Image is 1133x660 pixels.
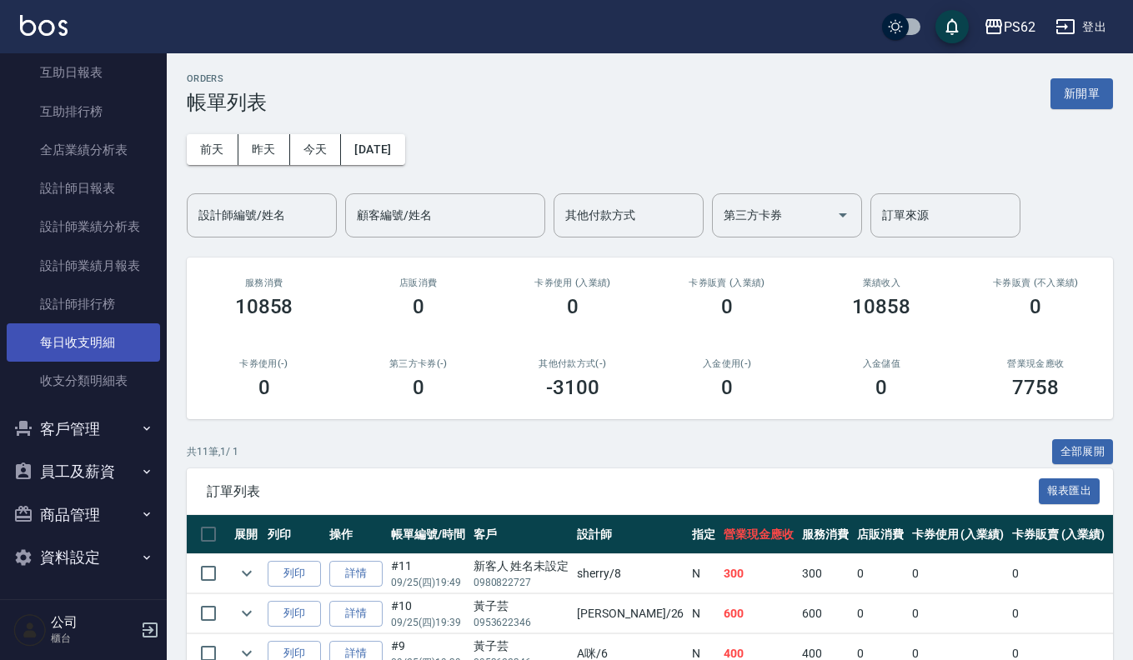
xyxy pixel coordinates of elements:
[977,10,1042,44] button: PS62
[908,594,1009,633] td: 0
[567,295,579,318] h3: 0
[515,277,629,288] h2: 卡券使用 (入業績)
[7,536,160,579] button: 資料設定
[387,554,469,593] td: #11
[329,601,383,627] a: 詳情
[20,15,68,36] img: Logo
[908,515,1009,554] th: 卡券使用 (入業績)
[7,493,160,537] button: 商品管理
[7,362,160,400] a: 收支分類明細表
[935,10,969,43] button: save
[238,134,290,165] button: 昨天
[7,323,160,362] a: 每日收支明細
[268,601,321,627] button: 列印
[387,515,469,554] th: 帳單編號/時間
[207,358,321,369] h2: 卡券使用(-)
[688,515,719,554] th: 指定
[187,134,238,165] button: 前天
[290,134,342,165] button: 今天
[391,575,465,590] p: 09/25 (四) 19:49
[719,594,798,633] td: 600
[1049,12,1113,42] button: 登出
[719,554,798,593] td: 300
[573,554,688,593] td: sherry /8
[798,515,853,554] th: 服務消費
[413,295,424,318] h3: 0
[830,202,856,228] button: Open
[853,515,908,554] th: 店販消費
[515,358,629,369] h2: 其他付款方式(-)
[908,554,1009,593] td: 0
[234,601,259,626] button: expand row
[1004,17,1035,37] div: PS62
[207,277,321,288] h3: 服務消費
[7,131,160,169] a: 全店業績分析表
[474,615,569,630] p: 0953622346
[7,450,160,493] button: 員工及薪資
[1030,295,1041,318] h3: 0
[798,554,853,593] td: 300
[721,295,733,318] h3: 0
[669,358,784,369] h2: 入金使用(-)
[1039,482,1100,498] a: 報表匯出
[474,637,569,655] div: 黃子芸
[361,358,475,369] h2: 第三方卡券(-)
[474,557,569,575] div: 新客人 姓名未設定
[573,594,688,633] td: [PERSON_NAME] /26
[979,277,1093,288] h2: 卡券販賣 (不入業績)
[268,561,321,587] button: 列印
[258,376,270,399] h3: 0
[7,169,160,207] a: 設計師日報表
[329,561,383,587] a: 詳情
[1008,515,1109,554] th: 卡券販賣 (入業績)
[187,91,267,114] h3: 帳單列表
[230,515,263,554] th: 展開
[719,515,798,554] th: 營業現金應收
[7,92,160,131] a: 互助排行榜
[852,295,910,318] h3: 10858
[825,358,939,369] h2: 入金儲值
[979,358,1093,369] h2: 營業現金應收
[1050,85,1113,101] a: 新開單
[7,207,160,246] a: 設計師業績分析表
[7,247,160,285] a: 設計師業績月報表
[7,53,160,92] a: 互助日報表
[1050,78,1113,109] button: 新開單
[413,376,424,399] h3: 0
[391,615,465,630] p: 09/25 (四) 19:39
[853,554,908,593] td: 0
[187,73,267,84] h2: ORDERS
[1012,376,1059,399] h3: 7758
[688,594,719,633] td: N
[1039,478,1100,504] button: 報表匯出
[263,515,325,554] th: 列印
[387,594,469,633] td: #10
[546,376,599,399] h3: -3100
[1008,554,1109,593] td: 0
[187,444,238,459] p: 共 11 筆, 1 / 1
[341,134,404,165] button: [DATE]
[325,515,387,554] th: 操作
[234,561,259,586] button: expand row
[474,597,569,615] div: 黃子芸
[474,575,569,590] p: 0980822727
[207,483,1039,500] span: 訂單列表
[721,376,733,399] h3: 0
[798,594,853,633] td: 600
[7,407,160,451] button: 客戶管理
[1052,439,1114,465] button: 全部展開
[1008,594,1109,633] td: 0
[875,376,887,399] h3: 0
[361,277,475,288] h2: 店販消費
[13,613,47,647] img: Person
[688,554,719,593] td: N
[51,631,136,646] p: 櫃台
[573,515,688,554] th: 設計師
[825,277,939,288] h2: 業績收入
[469,515,574,554] th: 客戶
[51,614,136,631] h5: 公司
[7,285,160,323] a: 設計師排行榜
[669,277,784,288] h2: 卡券販賣 (入業績)
[853,594,908,633] td: 0
[235,295,293,318] h3: 10858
